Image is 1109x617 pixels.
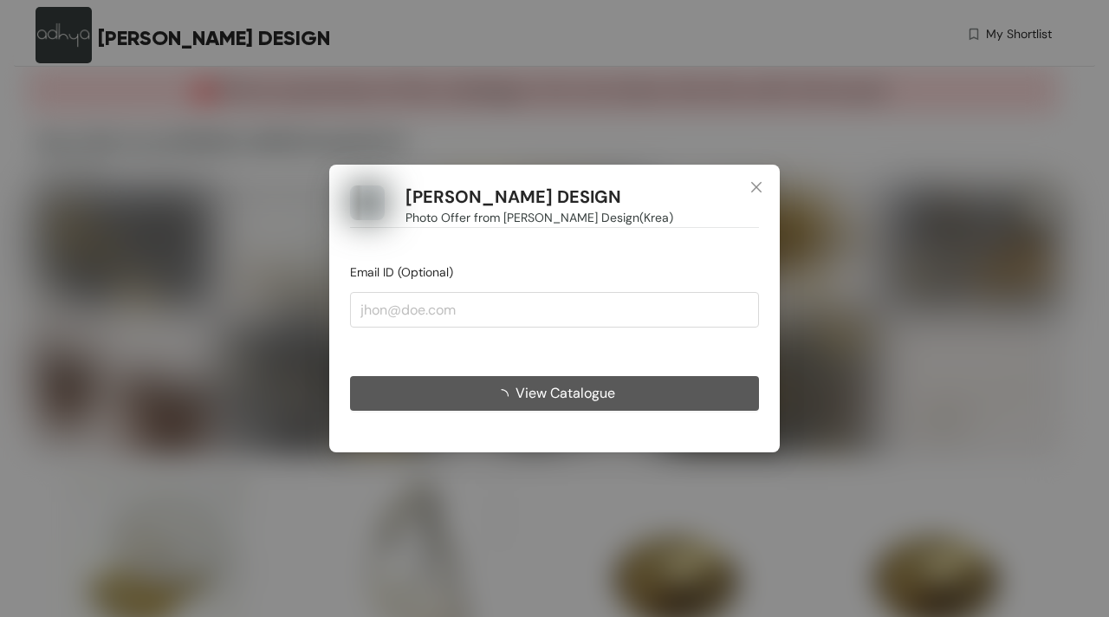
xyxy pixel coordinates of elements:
h1: [PERSON_NAME] DESIGN [405,186,621,208]
span: View Catalogue [516,382,615,404]
input: jhon@doe.com [350,292,759,327]
span: loading [495,389,516,403]
span: Email ID (Optional) [350,264,453,280]
button: View Catalogue [350,376,759,411]
span: close [749,180,763,194]
img: Buyer Portal [350,185,385,220]
span: Photo Offer from [PERSON_NAME] Design(Krea) [405,208,673,227]
button: Close [733,165,780,211]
